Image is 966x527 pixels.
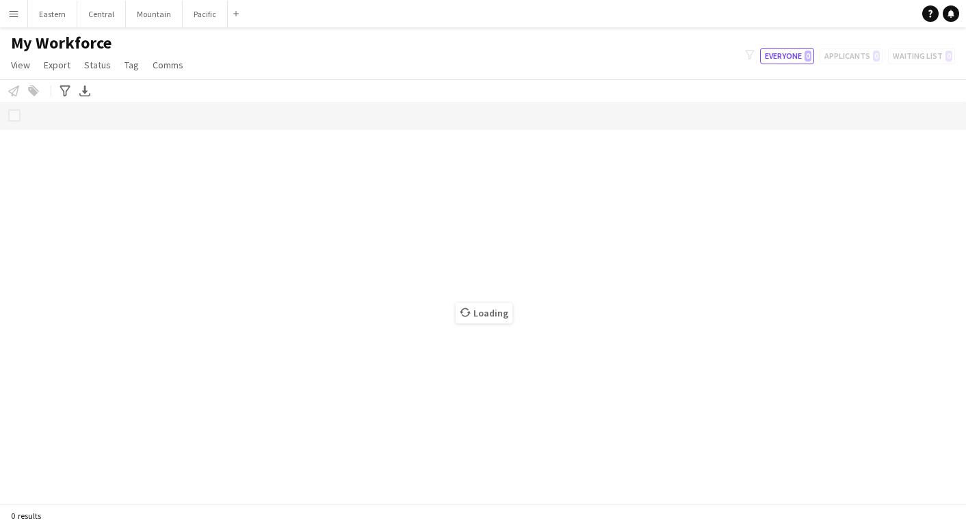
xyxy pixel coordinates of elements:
button: Central [77,1,126,27]
a: Tag [119,56,144,74]
a: Export [38,56,76,74]
button: Everyone0 [760,48,814,64]
a: View [5,56,36,74]
button: Eastern [28,1,77,27]
span: 0 [805,51,811,62]
span: Export [44,59,70,71]
a: Status [79,56,116,74]
span: Tag [125,59,139,71]
span: Status [84,59,111,71]
span: View [11,59,30,71]
span: My Workforce [11,33,112,53]
a: Comms [147,56,189,74]
button: Mountain [126,1,183,27]
app-action-btn: Advanced filters [57,83,73,99]
app-action-btn: Export XLSX [77,83,93,99]
span: Comms [153,59,183,71]
button: Pacific [183,1,228,27]
span: Loading [456,303,512,323]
